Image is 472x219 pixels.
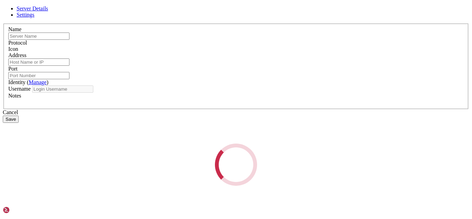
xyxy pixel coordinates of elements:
[8,72,69,79] input: Port Number
[3,9,6,15] div: (0, 1)
[8,46,18,52] label: Icon
[3,109,469,116] div: Cancel
[17,12,35,18] a: Settings
[29,79,47,85] a: Manage
[17,6,48,11] a: Server Details
[8,93,21,99] label: Notes
[27,79,48,85] span: ( )
[32,85,93,93] input: Login Username
[8,58,69,66] input: Host Name or IP
[8,86,31,92] label: Username
[3,116,19,123] button: Save
[8,52,26,58] label: Address
[8,40,27,46] label: Protocol
[210,138,262,191] div: Loading...
[8,26,21,32] label: Name
[8,79,48,85] label: Identity
[3,207,43,213] img: Shellngn
[3,3,381,9] x-row: Connecting [TECHNICAL_ID]...
[8,66,18,72] label: Port
[8,33,69,40] input: Server Name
